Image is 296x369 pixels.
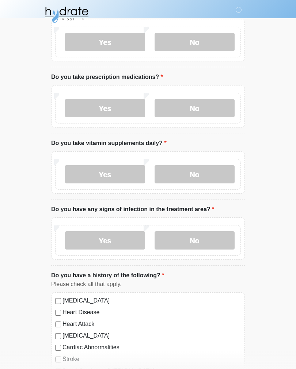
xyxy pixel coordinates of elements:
[55,333,61,339] input: [MEDICAL_DATA]
[62,331,241,340] label: [MEDICAL_DATA]
[55,310,61,316] input: Heart Disease
[65,99,145,117] label: Yes
[62,343,241,352] label: Cardiac Abnormalities
[62,296,241,305] label: [MEDICAL_DATA]
[51,205,214,214] label: Do you have any signs of infection in the treatment area?
[51,73,163,81] label: Do you take prescription medications?
[65,231,145,250] label: Yes
[51,280,245,289] div: Please check all that apply.
[55,322,61,327] input: Heart Attack
[65,33,145,51] label: Yes
[62,355,241,364] label: Stroke
[62,320,241,328] label: Heart Attack
[51,139,167,148] label: Do you take vitamin supplements daily?
[62,308,241,317] label: Heart Disease
[55,345,61,351] input: Cardiac Abnormalities
[55,357,61,362] input: Stroke
[51,271,164,280] label: Do you have a history of the following?
[155,33,235,51] label: No
[155,165,235,183] label: No
[155,99,235,117] label: No
[55,298,61,304] input: [MEDICAL_DATA]
[44,5,89,24] img: Hydrate IV Bar - Fort Collins Logo
[65,165,145,183] label: Yes
[155,231,235,250] label: No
